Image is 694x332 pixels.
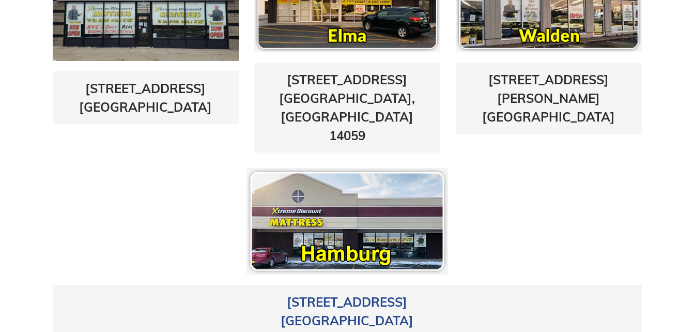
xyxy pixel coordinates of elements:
[482,72,615,125] a: [STREET_ADDRESS][PERSON_NAME][GEOGRAPHIC_DATA]
[79,81,212,115] a: [STREET_ADDRESS][GEOGRAPHIC_DATA]
[246,168,448,275] img: pf-66afa184--hamburgloc.png
[279,72,415,143] a: [STREET_ADDRESS][GEOGRAPHIC_DATA], [GEOGRAPHIC_DATA] 14059
[281,294,413,328] a: [STREET_ADDRESS][GEOGRAPHIC_DATA]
